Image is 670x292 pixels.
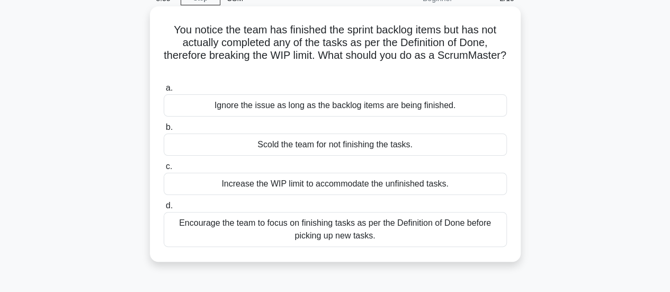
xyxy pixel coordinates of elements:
[163,23,508,75] h5: You notice the team has finished the sprint backlog items but has not actually completed any of t...
[164,134,507,156] div: Scold the team for not finishing the tasks.
[164,94,507,117] div: Ignore the issue as long as the backlog items are being finished.
[166,122,173,131] span: b.
[166,83,173,92] span: a.
[164,173,507,195] div: Increase the WIP limit to accommodate the unfinished tasks.
[166,201,173,210] span: d.
[164,212,507,247] div: Encourage the team to focus on finishing tasks as per the Definition of Done before picking up ne...
[166,162,172,171] span: c.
